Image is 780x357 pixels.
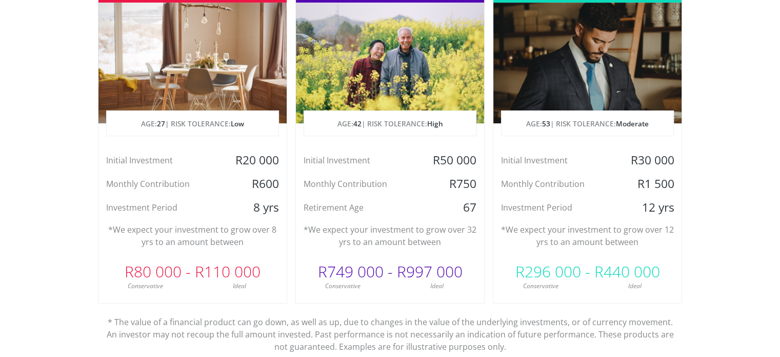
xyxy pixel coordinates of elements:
div: Monthly Contribution [98,176,224,192]
div: Investment Period [98,200,224,215]
p: *We expect your investment to grow over 8 yrs to an amount between [106,223,279,248]
div: Retirement Age [296,200,422,215]
p: AGE: | RISK TOLERANCE: [502,111,673,137]
div: Monthly Contribution [296,176,422,192]
div: R80 000 - R110 000 [98,256,287,287]
div: R750 [422,176,484,192]
div: Initial Investment [296,153,422,168]
div: Ideal [192,281,287,291]
p: AGE: | RISK TOLERANCE: [304,111,476,137]
div: R20 000 [224,153,286,168]
span: 42 [353,119,361,128]
p: *We expect your investment to grow over 12 yrs to an amount between [501,223,674,248]
div: R600 [224,176,286,192]
div: R50 000 [422,153,484,168]
div: Ideal [588,281,682,291]
p: AGE: | RISK TOLERANCE: [107,111,278,137]
span: Moderate [616,119,649,128]
div: Ideal [390,281,484,291]
span: 27 [157,119,165,128]
span: 53 [542,119,550,128]
div: R30 000 [619,153,682,168]
span: Low [231,119,244,128]
div: Initial Investment [493,153,619,168]
div: Monthly Contribution [493,176,619,192]
div: R749 000 - R997 000 [296,256,484,287]
div: 12 yrs [619,200,682,215]
div: R296 000 - R440 000 [493,256,682,287]
div: 8 yrs [224,200,286,215]
div: Conservative [296,281,390,291]
div: Conservative [98,281,193,291]
div: Conservative [493,281,588,291]
p: *We expect your investment to grow over 32 yrs to an amount between [304,223,476,248]
div: R1 500 [619,176,682,192]
div: Investment Period [493,200,619,215]
div: Initial Investment [98,153,224,168]
span: High [427,119,443,128]
div: 67 [422,200,484,215]
p: * The value of a financial product can go down, as well as up, due to changes in the value of the... [106,304,675,353]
